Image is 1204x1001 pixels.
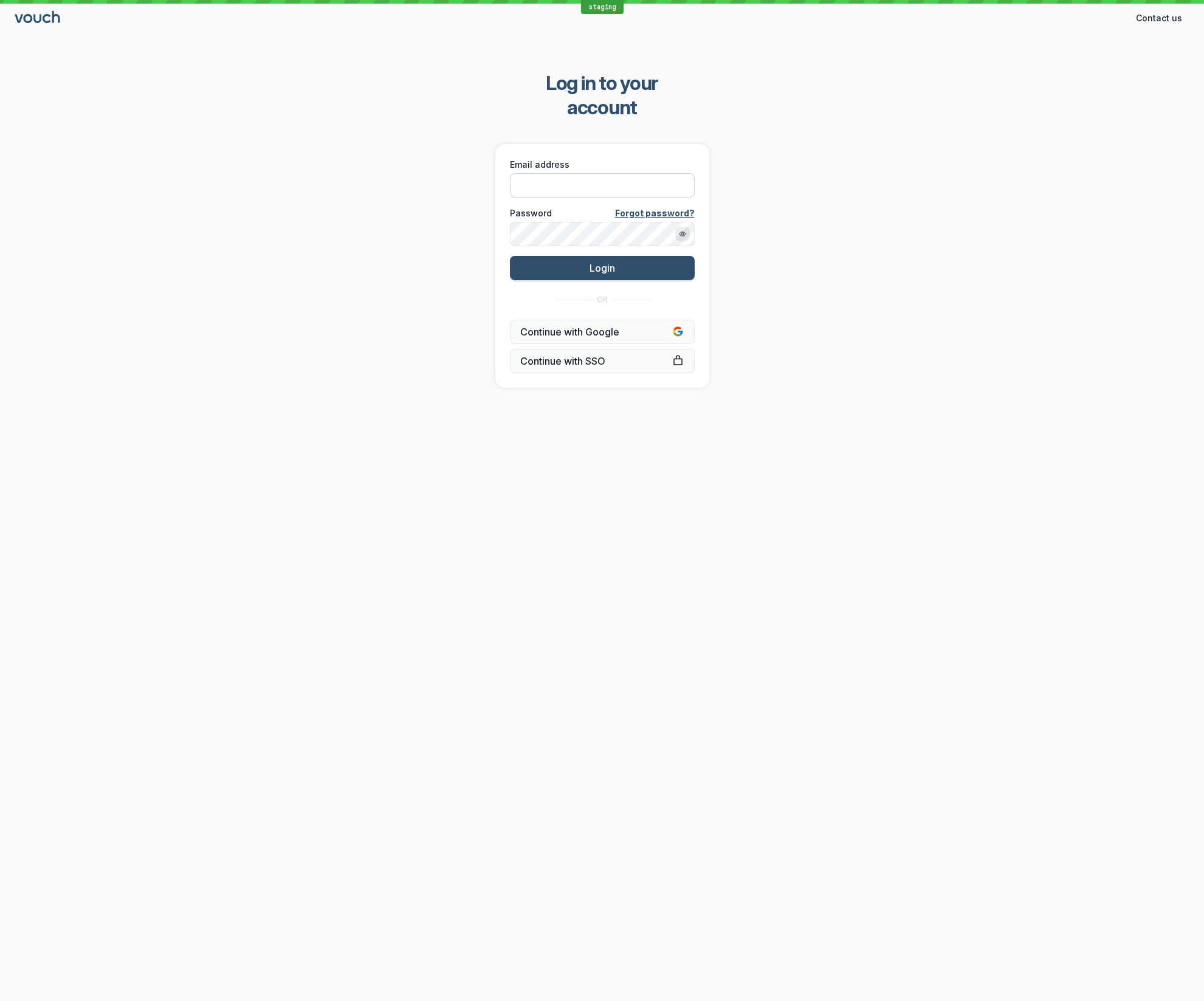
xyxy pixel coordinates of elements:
[510,320,695,344] button: Continue with Google
[597,295,608,304] span: OR
[675,227,690,241] button: Show password
[510,207,552,219] span: Password
[15,13,62,24] a: Go to sign in
[520,326,684,338] span: Continue with Google
[615,207,695,219] a: Forgot password?
[590,262,615,274] span: Login
[510,159,569,171] span: Email address
[510,349,695,373] a: Continue with SSO
[510,256,695,280] button: Login
[1129,9,1189,28] button: Contact us
[520,355,684,367] span: Continue with SSO
[1136,12,1182,24] span: Contact us
[511,71,693,120] span: Log in to your account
